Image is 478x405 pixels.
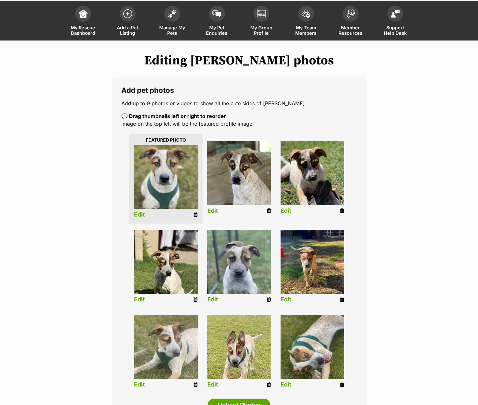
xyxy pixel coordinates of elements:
[281,230,344,294] img: pk9a7blnhydw228haxad.jpg
[61,3,105,40] a: My Rescue Dashboard
[134,145,198,209] img: listing photo
[134,211,145,218] a: Edit
[239,3,284,40] a: My Group Profile
[281,315,344,379] img: listing photo
[281,296,291,303] a: Edit
[121,113,226,119] b: 💬 Drag thumbnails left or right to reorder
[281,208,291,214] a: Edit
[207,381,218,388] a: Edit
[121,112,357,128] p: Image on the top left will be the featured profile image.
[292,25,320,36] span: My Team Members
[207,315,271,379] img: listing photo
[150,3,195,40] a: Manage My Pets
[134,230,198,294] img: yu51tf2ty2xajgb3l7q7.jpg
[121,99,357,107] p: Add up to 9 photos or videos to show all the cute sides of [PERSON_NAME]
[158,25,187,36] span: Manage My Pets
[212,10,221,17] img: pet-enquiries-icon-7e3ad2cf08bfb03b45e93fb7055b45f3efa6380592205ae92323e6603595dc1f.svg
[105,3,150,40] a: Add a Pet Listing
[168,10,177,18] img: manage-my-pets-icon-02211641906a0b7f246fdf0571729dbe1e7629f14944591b6c1af311fb30b64b.svg
[281,141,344,205] img: ip0yare2zza2ygvnwda6.jpg
[281,381,291,388] a: Edit
[69,25,97,36] span: My Rescue Dashboard
[207,296,218,303] a: Edit
[134,296,145,303] a: Edit
[381,25,410,36] span: Support Help Desk
[346,9,355,18] img: member-resources-icon-8e73f808a243e03378d46382f2149f9095a855e16c252ad45f914b54edf8863c.svg
[134,381,145,388] a: Edit
[123,9,132,18] img: add-pet-listing-icon-0afa8454b4691262ce3f59096e99ab1cd57d4a30225e0717b998d2c9b9846f56.svg
[121,86,357,94] legend: Add pet photos
[207,230,271,294] img: ifht3srdysmispawcaxh.jpg
[203,25,231,36] span: My Pet Enquiries
[257,10,266,18] img: group-profile-icon-3fa3cf56718a62981997c0bc7e787c4b2cf8bcc04b72c1350f741eb67cf2f40e.svg
[247,25,276,36] span: My Group Profile
[79,9,88,18] img: dashboard-icon-eb2f2d2d3e046f16d808141f083e7271f6b2e854fb5c12c21221c1fb7104beca.svg
[336,25,365,36] span: Member Resources
[15,53,464,68] h1: Editing [PERSON_NAME] photos
[373,3,417,40] a: Support Help Desk
[134,315,198,379] img: listing photo
[207,208,218,214] a: Edit
[284,3,328,40] a: My Team Members
[113,25,142,36] span: Add a Pet Listing
[328,3,373,40] a: Member Resources
[195,3,239,40] a: My Pet Enquiries
[391,10,400,18] img: help-desk-icon-fdf02630f3aa405de69fd3d07c3f3aa587a6932b1a1747fa1d2bba05be0121f9.svg
[302,10,310,18] img: team-members-icon-5396bd8760b3fe7c0b43da4ab00e1e3bb1a5d9ba89233759b79545d2d3fc5d0d.svg
[207,141,271,205] img: forssobo3eqvkc2enqx5.jpg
